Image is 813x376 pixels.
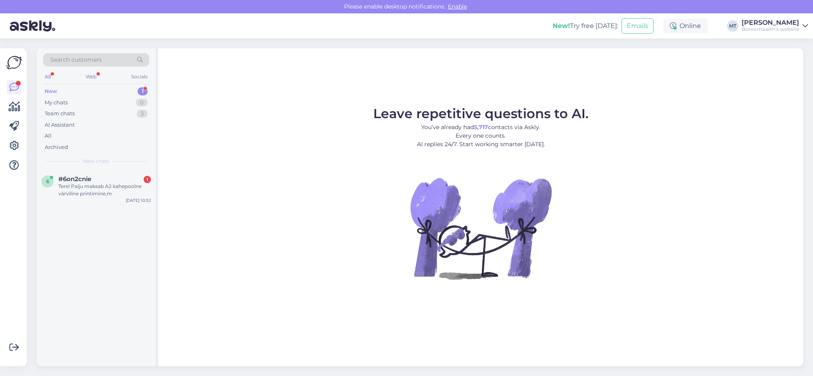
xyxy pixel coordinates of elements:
[136,99,148,107] div: 0
[58,183,151,197] div: Tere! Palju maksab A2 kahepoolne värviline printimine,m
[144,176,151,183] div: 1
[129,71,149,82] div: Socials
[45,132,52,140] div: All
[553,22,570,30] b: New!
[45,121,75,129] div: AI Assistant
[742,19,799,26] div: [PERSON_NAME]
[373,123,589,149] p: You’ve already had contacts via Askly. Every one counts. AI replies 24/7. Start working smarter [...
[373,106,589,121] span: Leave repetitive questions to AI.
[43,71,52,82] div: All
[45,87,57,95] div: New
[45,99,68,107] div: My chats
[137,110,148,118] div: 3
[58,175,91,183] span: #6on2cnie
[83,158,109,165] span: New chats
[6,55,22,70] img: Askly Logo
[138,87,148,95] div: 1
[445,3,469,10] span: Enable
[50,56,102,64] span: Search customers
[474,123,488,131] b: 5,717
[45,143,68,151] div: Archived
[46,178,49,184] span: 6
[622,18,654,34] button: Emails
[742,26,799,32] div: Büroomaailm's website
[663,19,708,33] div: Online
[553,21,618,31] div: Try free [DATE]:
[727,20,738,32] div: MT
[408,155,554,301] img: No Chat active
[742,19,808,32] a: [PERSON_NAME]Büroomaailm's website
[45,110,75,118] div: Team chats
[84,71,98,82] div: Web
[126,197,151,203] div: [DATE] 10:52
